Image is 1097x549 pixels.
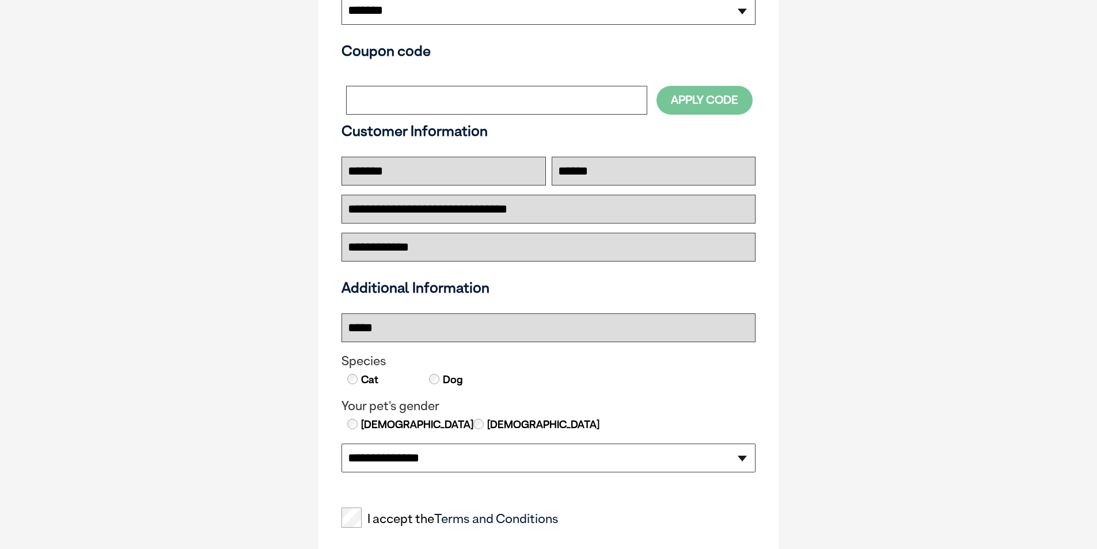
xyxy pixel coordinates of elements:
[341,508,362,528] input: I accept theTerms and Conditions
[341,42,756,59] h3: Coupon code
[434,511,559,526] a: Terms and Conditions
[656,86,753,114] button: Apply Code
[341,512,559,527] label: I accept the
[341,122,756,139] h3: Customer Information
[337,279,760,296] h3: Additional Information
[341,399,756,414] legend: Your pet's gender
[341,354,756,369] legend: Species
